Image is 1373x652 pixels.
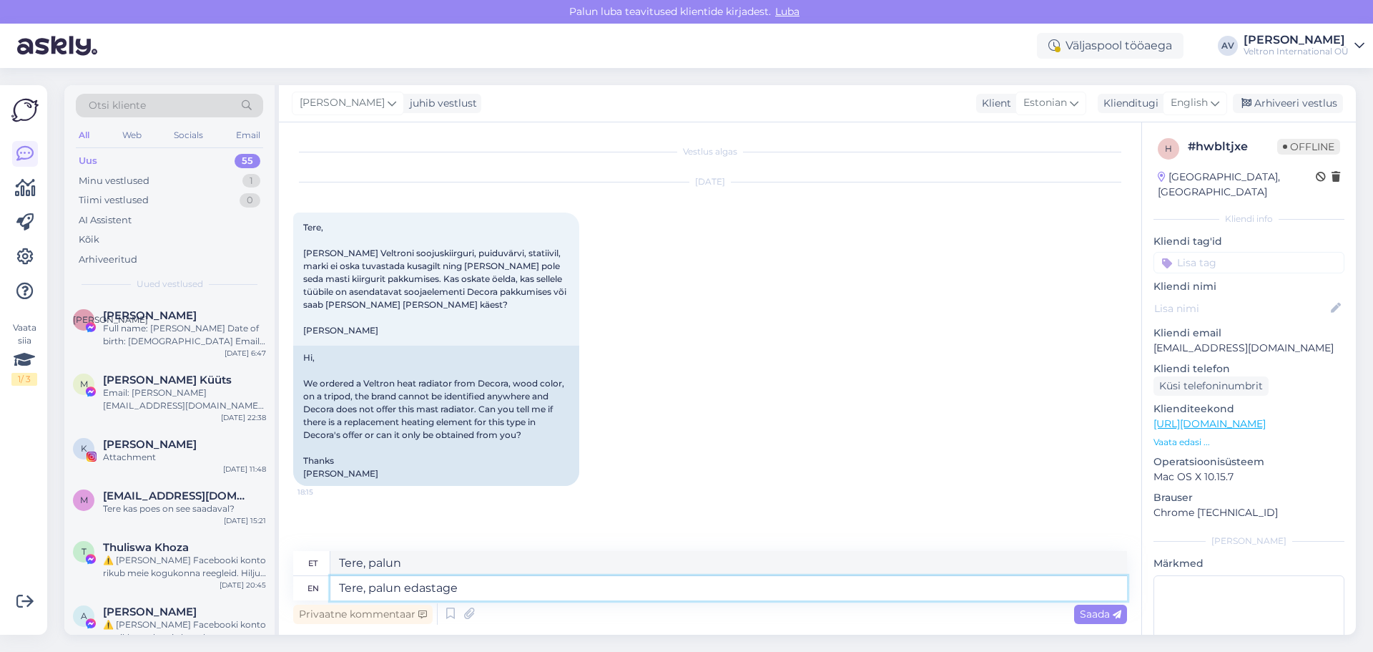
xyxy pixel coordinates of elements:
[73,314,148,325] span: [PERSON_NAME]
[103,386,266,412] div: Email: [PERSON_NAME][EMAIL_ADDRESS][DOMAIN_NAME] Date of birth: [DEMOGRAPHIC_DATA] Full name: [PE...
[79,174,149,188] div: Minu vestlused
[1244,34,1349,46] div: [PERSON_NAME]
[1153,361,1344,376] p: Kliendi telefon
[1153,469,1344,485] p: Mac OS X 10.15.7
[1158,170,1316,200] div: [GEOGRAPHIC_DATA], [GEOGRAPHIC_DATA]
[103,309,197,322] span: Яна Гуртовая
[1153,279,1344,294] p: Kliendi nimi
[103,438,197,451] span: Kristin Kerro
[233,126,263,145] div: Email
[79,213,132,228] div: AI Assistent
[293,175,1127,188] div: [DATE]
[81,610,87,621] span: A
[404,96,477,111] div: juhib vestlust
[1154,301,1328,316] input: Lisa nimi
[293,605,433,624] div: Privaatne kommentaar
[235,154,260,168] div: 55
[223,464,266,475] div: [DATE] 11:48
[330,551,1127,575] textarea: Tere, palun
[79,193,149,208] div: Tiimi vestlused
[297,487,351,497] span: 18:15
[103,541,189,554] span: Thuliswa Khoza
[224,515,266,526] div: [DATE] 15:21
[240,193,260,208] div: 0
[103,451,266,464] div: Attachment
[103,502,266,515] div: Tere kas poes on see saadaval?
[1153,436,1344,449] p: Vaata edasi ...
[80,379,88,389] span: M
[293,346,579,486] div: Hi, We ordered a Veltron heat radiator from Decora, wood color, on a tripod, the brand cannot be ...
[1153,234,1344,249] p: Kliendi tag'id
[1153,326,1344,341] p: Kliendi email
[119,126,144,145] div: Web
[300,95,385,111] span: [PERSON_NAME]
[1218,36,1238,56] div: AV
[1037,33,1183,59] div: Väljaspool tööaega
[1165,143,1172,154] span: h
[171,126,206,145] div: Socials
[976,96,1011,111] div: Klient
[103,605,197,618] span: Abraham Fernando
[1153,556,1344,571] p: Märkmed
[1244,34,1364,57] a: [PERSON_NAME]Veltron International OÜ
[1153,402,1344,417] p: Klienditeekond
[1153,417,1266,430] a: [URL][DOMAIN_NAME]
[771,5,804,18] span: Luba
[79,154,97,168] div: Uus
[1244,46,1349,57] div: Veltron International OÜ
[11,97,39,124] img: Askly Logo
[1153,376,1269,396] div: Küsi telefoninumbrit
[307,576,319,600] div: en
[1153,213,1344,225] div: Kliendi info
[1233,94,1343,113] div: Arhiveeri vestlus
[11,373,37,386] div: 1 / 3
[103,374,232,386] span: Merle Küüts
[79,233,99,247] div: Kõik
[1153,490,1344,505] p: Brauser
[1277,139,1340,155] span: Offline
[1153,252,1344,273] input: Lisa tag
[308,551,318,575] div: et
[1098,96,1158,111] div: Klienditugi
[293,145,1127,158] div: Vestlus algas
[89,98,146,113] span: Otsi kliente
[103,618,266,644] div: ⚠️ [PERSON_NAME] Facebooki konto on rikkunud meie kogukonna standardeid. Meie süsteem on saanud p...
[242,174,260,188] div: 1
[82,546,87,557] span: T
[81,443,87,454] span: K
[103,554,266,580] div: ⚠️ [PERSON_NAME] Facebooki konto rikub meie kogukonna reegleid. Hiljuti on meie süsteem saanud ka...
[1023,95,1067,111] span: Estonian
[330,576,1127,600] textarea: Tere, palun edastage
[1153,454,1344,469] p: Operatsioonisüsteem
[220,580,266,590] div: [DATE] 20:45
[1153,535,1344,548] div: [PERSON_NAME]
[303,222,569,336] span: Tere, [PERSON_NAME] Veltroni soojuskiirguri, puiduvärvi, statiivil, marki ei oska tuvastada kusag...
[103,490,252,502] span: m.nommilo@gmail.com
[1171,95,1208,111] span: English
[80,495,88,505] span: m
[225,348,266,359] div: [DATE] 6:47
[1188,138,1277,155] div: # hwbltjxe
[79,253,137,267] div: Arhiveeritud
[1080,608,1121,621] span: Saada
[103,322,266,348] div: Full name: [PERSON_NAME] Date of birth: [DEMOGRAPHIC_DATA] Email: [PERSON_NAME][EMAIL_ADDRESS][DO...
[137,278,203,291] span: Uued vestlused
[1153,505,1344,520] p: Chrome [TECHNICAL_ID]
[76,126,92,145] div: All
[1153,341,1344,356] p: [EMAIL_ADDRESS][DOMAIN_NAME]
[11,321,37,386] div: Vaata siia
[221,412,266,423] div: [DATE] 22:38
